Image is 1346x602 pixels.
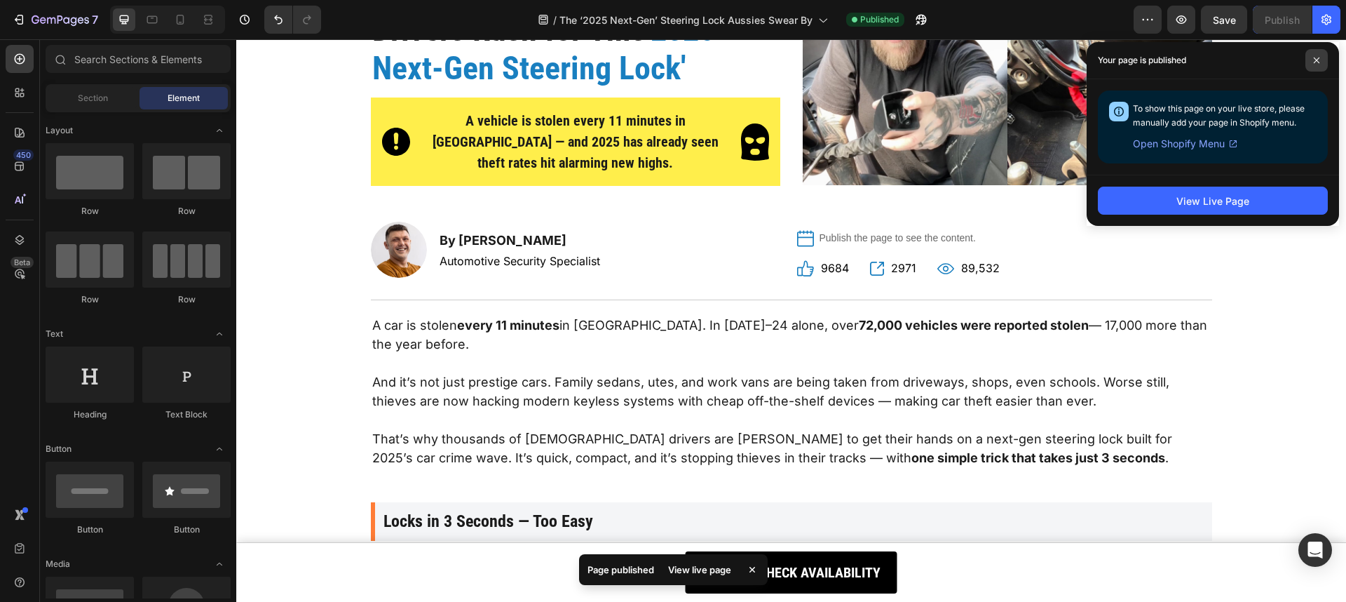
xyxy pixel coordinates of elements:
[587,563,654,577] p: Page published
[236,39,1346,602] iframe: Design area
[136,390,974,428] p: That’s why thousands of [DEMOGRAPHIC_DATA] drivers are [PERSON_NAME] to get their hands on a next...
[46,558,70,570] span: Media
[466,521,644,546] p: Click to check availability
[46,328,63,340] span: Text
[135,182,191,239] img: gempages_561829257924314017-dbef1a51-7176-4f83-a514-d23ac6c73f94.png
[46,124,73,137] span: Layout
[46,523,134,536] div: Button
[203,215,364,229] span: Automotive Security Specialist
[1298,533,1332,567] div: Open Intercom Messenger
[1176,194,1249,208] div: View Live Page
[1098,187,1328,215] button: View Live Page
[142,205,231,218] div: Row
[92,11,98,28] p: 7
[46,45,231,73] input: Search Sections & Elements
[559,13,813,27] span: The ‘2025 Next-Gen’ Steering Lock Aussies Swear By
[208,323,231,345] span: Toggle open
[449,512,661,554] a: Click to check availability
[623,279,852,293] strong: 72,000 vehicles were reported stolen
[675,411,929,426] strong: one simple trick that takes just 3 seconds
[46,205,134,218] div: Row
[136,333,974,371] p: And it’s not just prestige cars. Family sedans, utes, and work vans are being taken from driveway...
[1253,6,1312,34] button: Publish
[264,6,321,34] div: Undo/Redo
[660,560,740,580] div: View live page
[505,84,533,121] img: gempages_561829257924314017-9890f493-26f3-43f5-90ef-3c0bff2d7184.svg
[1098,53,1186,67] p: Your page is published
[1265,13,1300,27] div: Publish
[6,6,104,34] button: 7
[1133,103,1305,128] span: To show this page on your live store, please manually add your page in Shopify menu.
[142,408,231,421] div: Text Block
[208,119,231,142] span: Toggle open
[146,88,174,116] img: gempages_561829257924314017-2a481d5d-64d6-46ab-b9e7-ff22bf78ae31.svg
[46,293,134,306] div: Row
[553,13,557,27] span: /
[46,443,72,455] span: Button
[13,149,34,161] div: 450
[185,69,494,135] h2: A vehicle is stolen every 11 minutes in [GEOGRAPHIC_DATA] — and 2025 has already seen theft rates...
[1213,14,1236,26] span: Save
[139,463,976,502] h2: Locks in 3 Seconds — Too Easy
[725,222,763,236] span: 89,532
[1133,135,1225,152] span: Open Shopify Menu
[860,13,899,26] span: Published
[203,192,364,210] p: By [PERSON_NAME]
[208,438,231,460] span: Toggle open
[142,523,231,536] div: Button
[208,553,231,575] span: Toggle open
[1201,6,1247,34] button: Save
[11,257,34,268] div: Beta
[655,222,680,236] span: 2971
[168,92,200,105] span: Element
[221,279,323,293] strong: every 11 minutes
[585,222,613,236] span: 9684
[142,293,231,306] div: Row
[46,408,134,421] div: Heading
[136,276,974,314] p: A car is stolen in [GEOGRAPHIC_DATA]. In [DATE]–24 alone, over — 17,000 more than the year before.
[583,192,740,206] p: Publish the page to see the content.
[78,92,108,105] span: Section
